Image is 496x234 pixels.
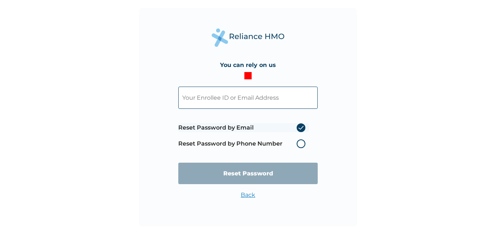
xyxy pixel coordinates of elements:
label: Reset Password by Email [178,123,309,132]
input: Your Enrollee ID or Email Address [178,87,318,109]
img: Reliance Health's Logo [212,28,284,47]
a: Back [241,191,255,198]
input: Reset Password [178,163,318,184]
h4: You can rely on us [220,62,276,68]
label: Reset Password by Phone Number [178,139,309,148]
span: Password reset method [178,120,309,152]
